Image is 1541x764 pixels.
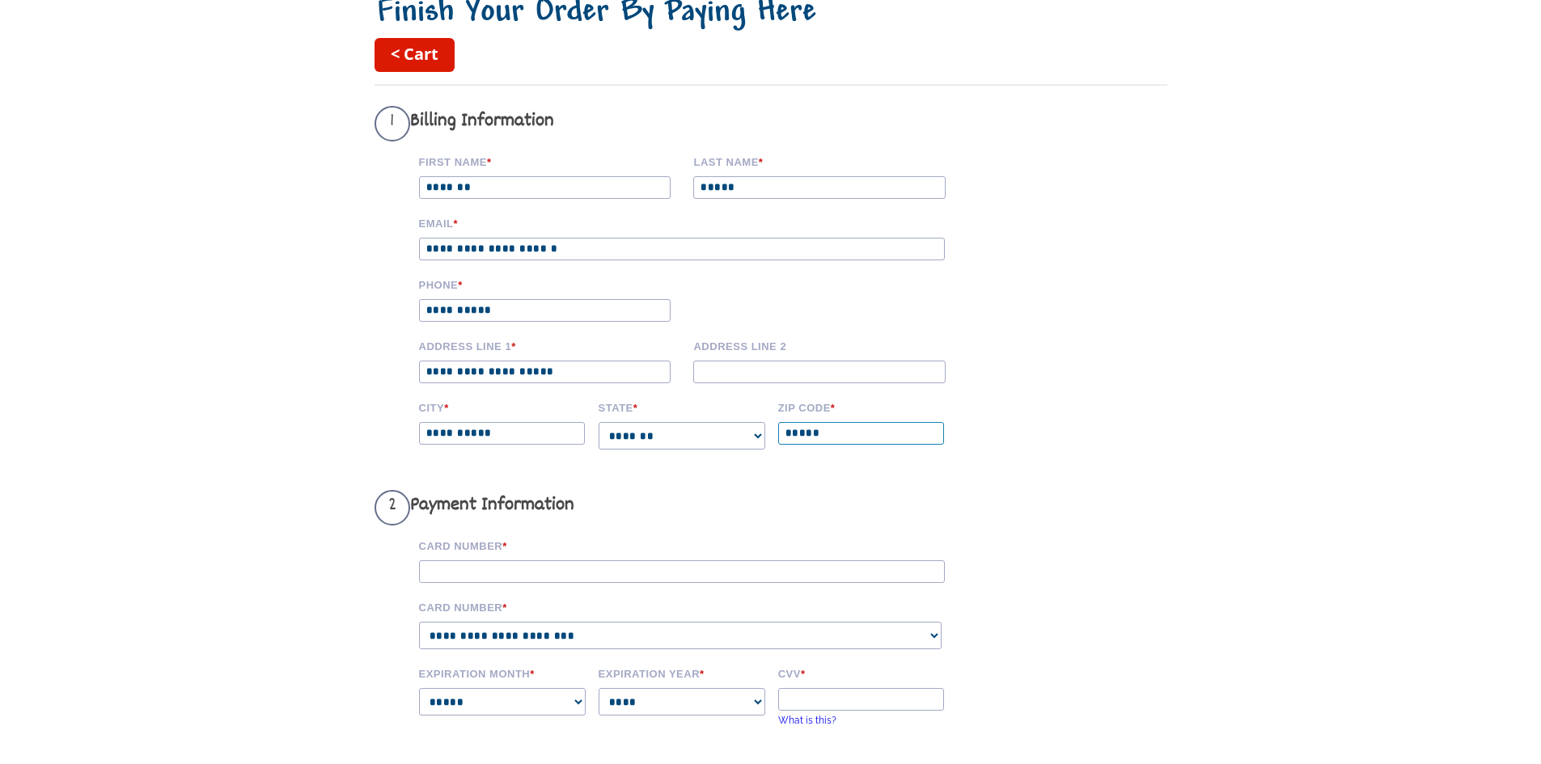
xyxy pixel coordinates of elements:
span: 1 [375,106,410,141]
h3: Payment Information [375,490,969,526]
a: What is this? [778,715,836,726]
label: State [599,399,767,414]
label: Phone [419,276,683,291]
span: 2 [375,490,410,526]
label: City [419,399,587,414]
label: Address Line 2 [693,338,957,352]
label: Expiration Year [599,665,767,680]
label: Email [419,215,969,230]
label: Last name [693,154,957,168]
label: Zip code [778,399,946,414]
label: Address Line 1 [419,338,683,352]
label: CVV [778,665,946,680]
h3: Billing Information [375,106,969,141]
a: < Cart [375,38,455,72]
label: Expiration Month [419,665,587,680]
label: Card Number [419,538,969,552]
label: First Name [419,154,683,168]
label: Card Number [419,599,969,614]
